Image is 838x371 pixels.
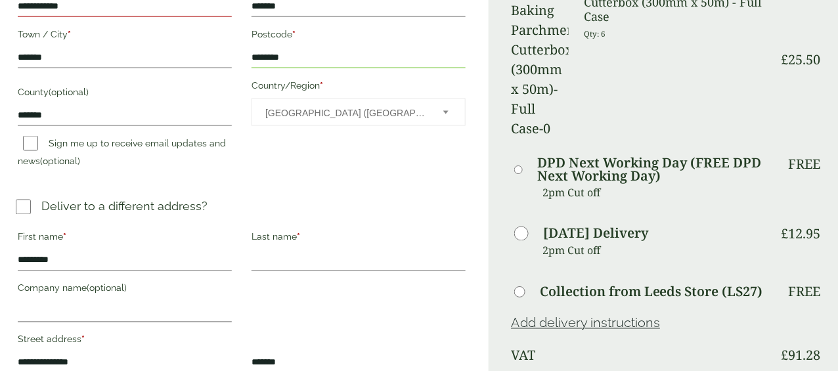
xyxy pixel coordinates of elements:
[782,51,821,68] bdi: 25.50
[41,198,208,215] p: Deliver to a different address?
[297,232,300,242] abbr: required
[63,232,66,242] abbr: required
[252,76,466,98] label: Country/Region
[252,228,466,250] label: Last name
[543,227,648,240] label: [DATE] Delivery
[265,99,426,127] span: United Kingdom (UK)
[789,284,821,300] p: Free
[782,225,789,243] span: £
[584,29,606,39] small: Qty: 6
[18,138,226,171] label: Sign me up to receive email updates and news
[542,241,764,261] p: 2pm Cut off
[18,83,232,105] label: County
[68,29,71,39] abbr: required
[782,347,821,364] bdi: 91.28
[789,157,821,173] p: Free
[18,25,232,47] label: Town / City
[537,157,764,183] label: DPD Next Working Day (FREE DPD Next Working Day)
[511,315,660,331] a: Add delivery instructions
[18,279,232,301] label: Company name
[23,136,38,151] input: Sign me up to receive email updates and news(optional)
[81,334,85,345] abbr: required
[18,330,232,353] label: Street address
[782,347,789,364] span: £
[782,225,821,243] bdi: 12.95
[540,286,763,299] label: Collection from Leeds Store (LS27)
[18,228,232,250] label: First name
[782,51,789,68] span: £
[320,80,323,91] abbr: required
[292,29,296,39] abbr: required
[542,183,764,203] p: 2pm Cut off
[87,283,127,294] span: (optional)
[49,87,89,97] span: (optional)
[40,156,80,167] span: (optional)
[252,25,466,47] label: Postcode
[252,98,466,126] span: Country/Region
